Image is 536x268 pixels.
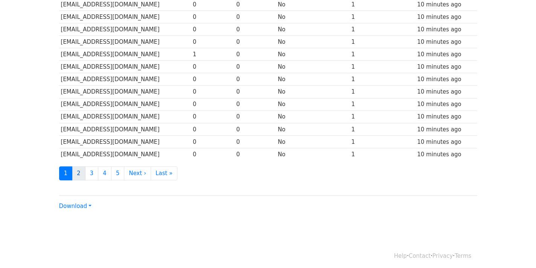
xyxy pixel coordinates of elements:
[276,36,350,48] td: No
[191,98,234,111] td: 0
[350,48,415,61] td: 1
[59,166,73,180] a: 1
[85,166,99,180] a: 3
[350,61,415,73] td: 1
[350,73,415,86] td: 1
[350,11,415,23] td: 1
[235,148,276,160] td: 0
[350,136,415,148] td: 1
[415,36,477,48] td: 10 minutes ago
[59,111,191,123] td: [EMAIL_ADDRESS][DOMAIN_NAME]
[394,253,407,259] a: Help
[191,148,234,160] td: 0
[59,148,191,160] td: [EMAIL_ADDRESS][DOMAIN_NAME]
[276,111,350,123] td: No
[415,136,477,148] td: 10 minutes ago
[191,48,234,61] td: 1
[235,61,276,73] td: 0
[350,123,415,136] td: 1
[235,136,276,148] td: 0
[415,123,477,136] td: 10 minutes ago
[191,11,234,23] td: 0
[59,36,191,48] td: [EMAIL_ADDRESS][DOMAIN_NAME]
[59,98,191,111] td: [EMAIL_ADDRESS][DOMAIN_NAME]
[498,232,536,268] iframe: Chat Widget
[59,73,191,86] td: [EMAIL_ADDRESS][DOMAIN_NAME]
[276,11,350,23] td: No
[276,123,350,136] td: No
[415,11,477,23] td: 10 minutes ago
[191,86,234,98] td: 0
[191,73,234,86] td: 0
[191,61,234,73] td: 0
[59,48,191,61] td: [EMAIL_ADDRESS][DOMAIN_NAME]
[350,98,415,111] td: 1
[415,48,477,61] td: 10 minutes ago
[59,86,191,98] td: [EMAIL_ADDRESS][DOMAIN_NAME]
[498,232,536,268] div: Widget chat
[235,111,276,123] td: 0
[59,61,191,73] td: [EMAIL_ADDRESS][DOMAIN_NAME]
[409,253,431,259] a: Contact
[191,136,234,148] td: 0
[415,86,477,98] td: 10 minutes ago
[415,98,477,111] td: 10 minutes ago
[276,148,350,160] td: No
[415,148,477,160] td: 10 minutes ago
[111,166,125,180] a: 5
[350,111,415,123] td: 1
[276,73,350,86] td: No
[59,23,191,35] td: [EMAIL_ADDRESS][DOMAIN_NAME]
[415,23,477,35] td: 10 minutes ago
[235,86,276,98] td: 0
[59,11,191,23] td: [EMAIL_ADDRESS][DOMAIN_NAME]
[151,166,177,180] a: Last »
[72,166,86,180] a: 2
[235,36,276,48] td: 0
[276,86,350,98] td: No
[350,36,415,48] td: 1
[191,23,234,35] td: 0
[59,203,92,209] a: Download
[235,123,276,136] td: 0
[415,61,477,73] td: 10 minutes ago
[191,36,234,48] td: 0
[59,123,191,136] td: [EMAIL_ADDRESS][DOMAIN_NAME]
[350,148,415,160] td: 1
[350,86,415,98] td: 1
[415,111,477,123] td: 10 minutes ago
[276,23,350,35] td: No
[276,98,350,111] td: No
[124,166,151,180] a: Next ›
[235,11,276,23] td: 0
[235,73,276,86] td: 0
[235,23,276,35] td: 0
[415,73,477,86] td: 10 minutes ago
[59,136,191,148] td: [EMAIL_ADDRESS][DOMAIN_NAME]
[350,23,415,35] td: 1
[98,166,111,180] a: 4
[276,136,350,148] td: No
[235,98,276,111] td: 0
[191,111,234,123] td: 0
[235,48,276,61] td: 0
[276,61,350,73] td: No
[455,253,471,259] a: Terms
[276,48,350,61] td: No
[432,253,453,259] a: Privacy
[191,123,234,136] td: 0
